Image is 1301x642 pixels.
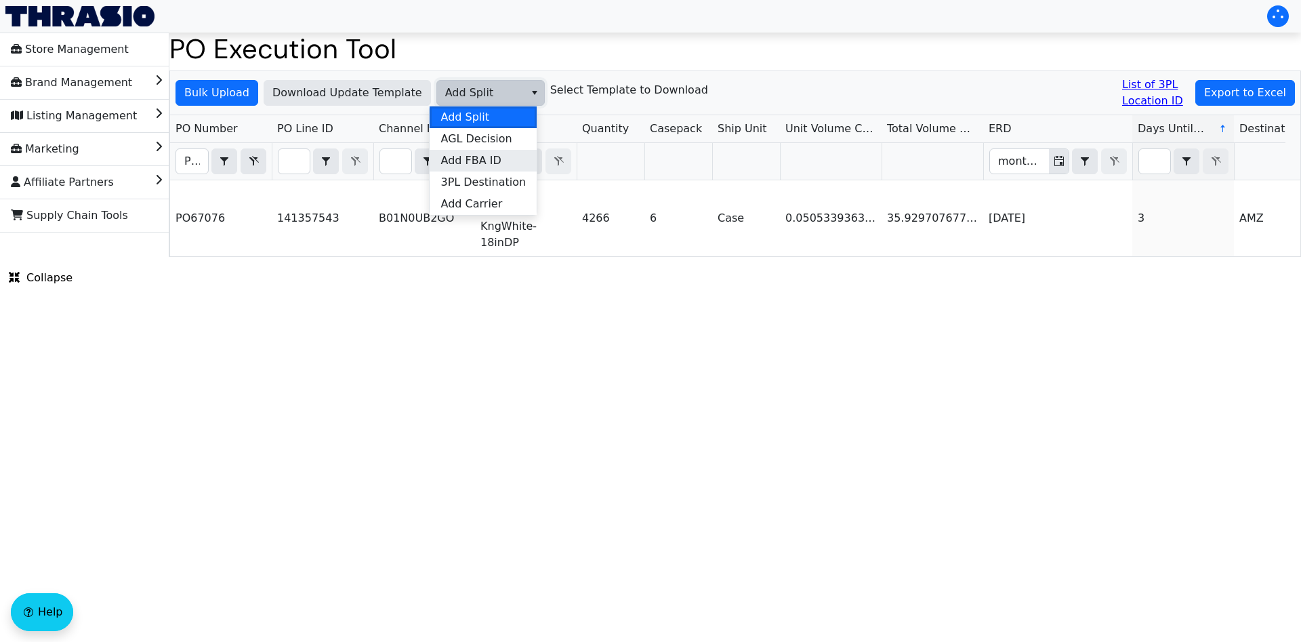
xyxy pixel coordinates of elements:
[440,131,512,147] span: AGL Decision
[440,174,526,190] span: 3PL Destination
[380,149,411,174] input: Filter
[184,85,249,101] span: Bulk Upload
[1132,180,1234,256] td: 3
[9,270,73,286] span: Collapse
[1132,143,1234,180] th: Filter
[176,149,208,174] input: Filter
[440,196,502,212] span: Add Carrier
[11,172,114,193] span: Affiliate Partners
[1174,149,1199,174] button: select
[1072,148,1098,174] span: Choose Operator
[175,121,238,137] span: PO Number
[990,149,1049,174] input: Filter
[1073,149,1097,174] button: select
[11,105,137,127] span: Listing Management
[11,138,79,160] span: Marketing
[211,148,237,174] span: Choose Operator
[1139,149,1170,174] input: Filter
[718,121,767,137] span: Ship Unit
[170,180,272,256] td: PO67076
[882,180,983,256] td: 35.929707677937
[650,121,702,137] span: Casepack
[169,33,1301,65] h1: PO Execution Tool
[1174,148,1199,174] span: Choose Operator
[278,149,310,174] input: Filter
[241,148,266,174] button: Clear
[415,148,440,174] span: Choose Operator
[11,39,129,60] span: Store Management
[1204,85,1286,101] span: Export to Excel
[524,81,544,105] button: select
[170,143,272,180] th: Filter
[582,121,629,137] span: Quantity
[440,109,489,125] span: Add Split
[1195,80,1295,106] button: Export to Excel
[314,149,338,174] button: select
[212,149,236,174] button: select
[1138,121,1207,137] span: Days Until ERD
[785,121,876,137] span: Unit Volume CBM
[577,180,644,256] td: 4266
[887,121,978,137] span: Total Volume CBM
[313,148,339,174] span: Choose Operator
[277,121,333,137] span: PO Line ID
[11,72,132,94] span: Brand Management
[440,153,501,169] span: Add FBA ID
[272,143,373,180] th: Filter
[272,85,422,101] span: Download Update Template
[1049,149,1069,174] button: Toggle calendar
[38,604,62,620] span: Help
[5,6,154,26] img: Thrasio Logo
[550,83,708,96] h6: Select Template to Download
[379,121,438,137] span: Channel ID
[983,180,1132,256] td: [DATE]
[983,143,1132,180] th: Filter
[644,180,712,256] td: 6
[175,80,258,106] button: Bulk Upload
[11,593,73,631] button: Help floatingactionbutton
[1122,77,1190,109] a: List of 3PL Location ID
[712,180,780,256] td: Case
[780,180,882,256] td: 0.05053393635128
[445,85,516,101] span: Add Split
[272,180,373,256] td: 141357543
[373,143,475,180] th: Filter
[989,121,1012,137] span: ERD
[264,80,431,106] button: Download Update Template
[11,205,128,226] span: Supply Chain Tools
[415,149,440,174] button: select
[475,180,577,256] td: HTS-HOK-BmBdSht-KngWhite-18inDP
[373,180,475,256] td: B01N0UB2GO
